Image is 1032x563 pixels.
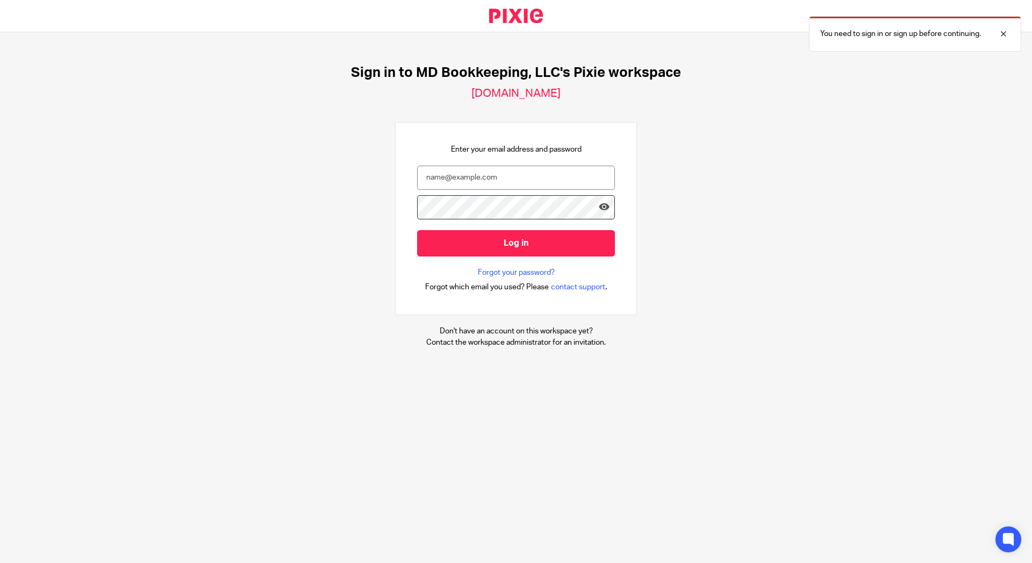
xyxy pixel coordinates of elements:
p: Contact the workspace administrator for an invitation. [426,337,606,348]
div: . [425,281,607,293]
h1: Sign in to MD Bookkeeping, LLC's Pixie workspace [351,65,681,81]
input: name@example.com [417,166,615,190]
span: contact support [551,282,605,293]
input: Log in [417,230,615,256]
p: Don't have an account on this workspace yet? [426,326,606,337]
p: You need to sign in or sign up before continuing. [820,28,981,39]
p: Enter your email address and password [451,144,582,155]
h2: [DOMAIN_NAME] [471,87,561,101]
span: Forgot which email you used? Please [425,282,549,293]
a: Forgot your password? [478,267,555,278]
